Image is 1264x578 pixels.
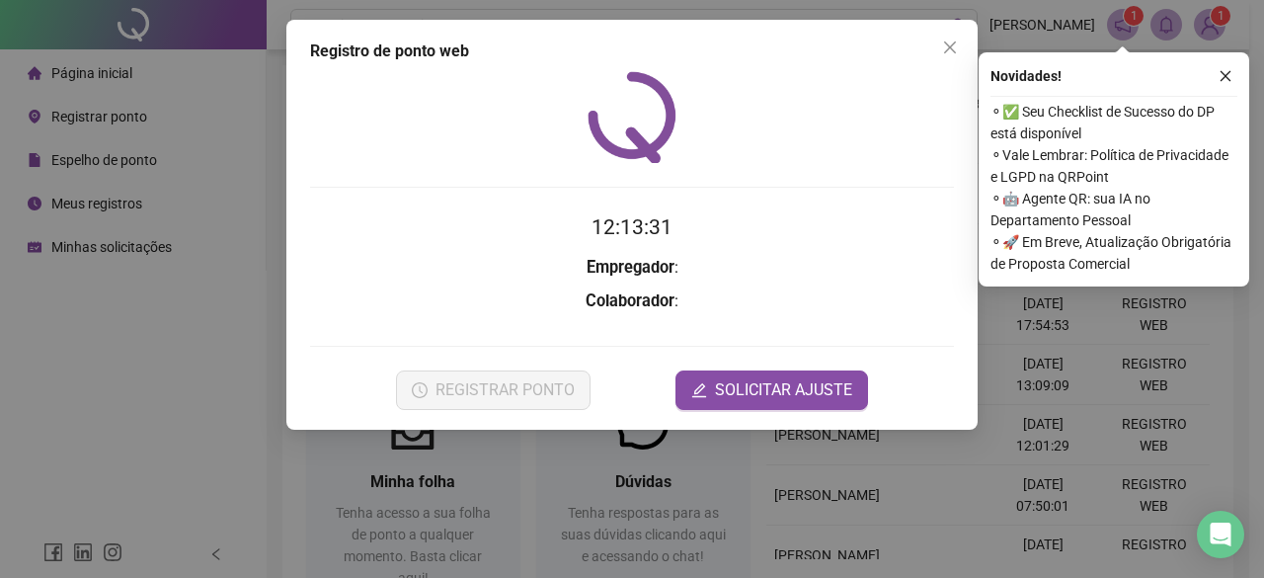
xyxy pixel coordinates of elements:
[934,32,966,63] button: Close
[715,378,852,402] span: SOLICITAR AJUSTE
[310,255,954,281] h3: :
[675,371,868,410] button: editSOLICITAR AJUSTE
[586,291,674,310] strong: Colaborador
[587,258,674,277] strong: Empregador
[942,40,958,55] span: close
[1219,69,1232,83] span: close
[990,101,1237,144] span: ⚬ ✅ Seu Checklist de Sucesso do DP está disponível
[990,65,1062,87] span: Novidades !
[588,71,676,163] img: QRPoint
[990,144,1237,188] span: ⚬ Vale Lembrar: Política de Privacidade e LGPD na QRPoint
[990,188,1237,231] span: ⚬ 🤖 Agente QR: sua IA no Departamento Pessoal
[592,215,672,239] time: 12:13:31
[310,289,954,314] h3: :
[310,40,954,63] div: Registro de ponto web
[1197,511,1244,558] div: Open Intercom Messenger
[691,382,707,398] span: edit
[396,371,591,410] button: REGISTRAR PONTO
[990,231,1237,275] span: ⚬ 🚀 Em Breve, Atualização Obrigatória de Proposta Comercial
